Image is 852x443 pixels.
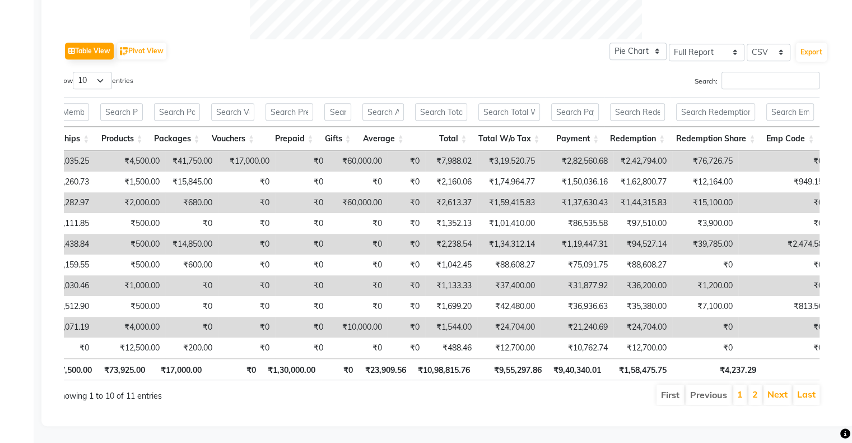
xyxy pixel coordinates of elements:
td: ₹12,164.00 [672,172,738,192]
td: ₹0 [218,255,275,275]
td: ₹500.00 [95,234,165,255]
td: ₹600.00 [165,255,218,275]
th: ₹0 [321,358,359,380]
td: ₹7,988.02 [425,151,477,172]
td: ₹14,850.00 [165,234,218,255]
td: ₹1,042.45 [425,255,477,275]
td: ₹3,900.00 [672,213,738,234]
td: ₹1,50,036.16 [541,172,613,192]
td: ₹0 [218,192,275,213]
input: Search Prepaid [266,103,313,121]
td: ₹0 [672,338,738,358]
label: Show entries [55,72,133,89]
td: ₹0 [388,172,425,192]
td: ₹2,238.54 [425,234,477,255]
th: Emp Code: activate to sort column ascending [761,127,820,151]
th: Redemption: activate to sort column ascending [604,127,671,151]
td: ₹0 [388,338,425,358]
input: Search Packages [154,103,200,121]
td: ₹0 [388,317,425,338]
td: ₹4,500.00 [95,151,165,172]
td: ₹0 [165,275,218,296]
td: ₹86,535.58 [541,213,613,234]
td: ₹0 [275,234,329,255]
a: 1 [737,389,743,400]
td: ₹1,544.00 [425,317,477,338]
td: ₹0 [388,151,425,172]
div: Showing 1 to 10 of 11 entries [55,384,364,402]
td: ₹0 [329,234,388,255]
td: ₹17,000.00 [218,151,275,172]
td: ₹0 [218,338,275,358]
a: Next [767,389,788,400]
td: ₹0 [388,192,425,213]
td: ₹12,700.00 [613,338,672,358]
input: Search Gifts [324,103,351,121]
th: Prepaid: activate to sort column ascending [260,127,319,151]
td: ₹0 [738,275,828,296]
td: ₹500.00 [95,213,165,234]
th: ₹1,58,475.75 [607,358,672,380]
td: ₹1,19,447.31 [541,234,613,255]
td: ₹2,000.00 [95,192,165,213]
th: Payment: activate to sort column ascending [546,127,605,151]
td: ₹2,474.58 [738,234,828,255]
th: Vouchers: activate to sort column ascending [206,127,260,151]
td: ₹1,01,410.00 [477,213,541,234]
td: ₹0 [218,275,275,296]
a: Last [797,389,816,400]
td: ₹1,699.20 [425,296,477,317]
th: ₹1,30,000.00 [262,358,321,380]
td: ₹0 [388,234,425,255]
td: ₹7,100.00 [672,296,738,317]
td: ₹0 [275,213,329,234]
th: Average: activate to sort column ascending [357,127,409,151]
td: ₹0 [388,213,425,234]
th: Total: activate to sort column ascending [409,127,473,151]
td: ₹949.15 [738,172,828,192]
td: ₹500.00 [95,296,165,317]
td: ₹12,500.00 [95,338,165,358]
th: ₹9,40,340.01 [547,358,607,380]
th: Total W/o Tax: activate to sort column ascending [473,127,546,151]
td: ₹0 [388,255,425,275]
td: ₹0 [218,317,275,338]
td: ₹0 [329,338,388,358]
td: ₹1,500.00 [95,172,165,192]
th: ₹9,55,297.86 [476,358,547,380]
td: ₹0 [165,296,218,317]
button: Table View [65,43,114,59]
td: ₹0 [275,296,329,317]
td: ₹41,750.00 [165,151,218,172]
td: ₹0 [388,296,425,317]
input: Search Total W/o Tax [478,103,540,121]
td: ₹0 [218,234,275,255]
input: Search Redemption Share [676,103,755,121]
input: Search Emp Code [766,103,814,121]
td: ₹0 [329,275,388,296]
td: ₹60,000.00 [329,151,388,172]
td: ₹0 [275,151,329,172]
td: ₹1,200.00 [672,275,738,296]
td: ₹1,59,415.83 [477,192,541,213]
td: ₹0 [738,255,828,275]
td: ₹12,700.00 [477,338,541,358]
td: ₹76,726.75 [672,151,738,172]
td: ₹0 [329,172,388,192]
td: ₹24,704.00 [613,317,672,338]
button: Export [796,43,827,62]
td: ₹500.00 [95,255,165,275]
td: ₹35,380.00 [613,296,672,317]
button: Pivot View [117,43,166,59]
td: ₹97,510.00 [613,213,672,234]
a: 2 [752,389,758,400]
td: ₹0 [738,317,828,338]
td: ₹1,34,312.14 [477,234,541,255]
td: ₹10,000.00 [329,317,388,338]
th: Packages: activate to sort column ascending [148,127,206,151]
input: Search: [721,72,820,89]
td: ₹1,74,964.77 [477,172,541,192]
th: ₹0 [207,358,262,380]
th: ₹73,925.00 [97,358,151,380]
td: ₹75,091.75 [541,255,613,275]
